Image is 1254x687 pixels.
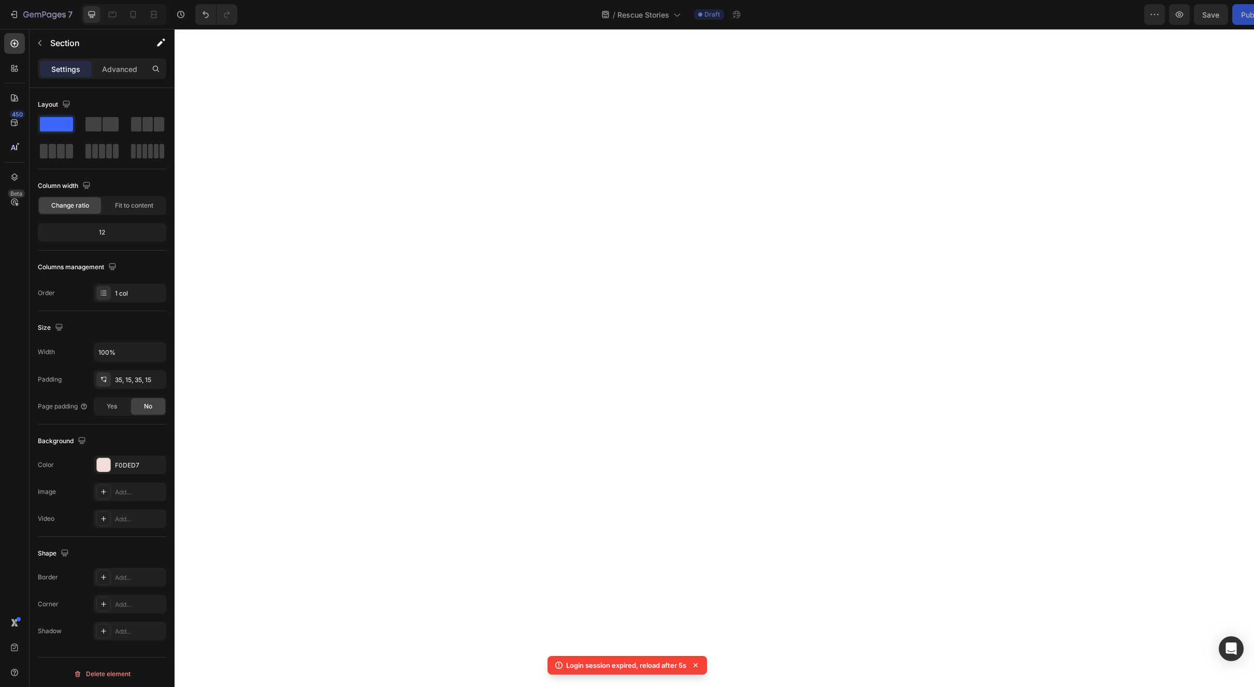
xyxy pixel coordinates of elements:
[51,201,89,210] span: Change ratio
[94,343,166,361] input: Auto
[38,666,166,682] button: Delete element
[115,600,164,609] div: Add...
[1185,4,1229,25] button: Publish
[102,64,137,75] p: Advanced
[38,288,55,298] div: Order
[144,402,152,411] span: No
[10,110,25,119] div: 450
[40,225,164,240] div: 12
[38,98,73,112] div: Layout
[115,289,164,298] div: 1 col
[74,668,131,680] div: Delete element
[8,189,25,198] div: Beta
[38,626,62,636] div: Shadow
[38,347,55,357] div: Width
[115,488,164,497] div: Add...
[38,573,58,582] div: Border
[195,4,237,25] div: Undo/Redo
[38,460,54,470] div: Color
[704,10,720,19] span: Draft
[38,375,62,384] div: Padding
[1147,4,1181,25] button: Save
[1194,9,1220,20] div: Publish
[115,201,153,210] span: Fit to content
[38,179,93,193] div: Column width
[51,64,80,75] p: Settings
[38,260,119,274] div: Columns management
[115,627,164,636] div: Add...
[175,29,1254,687] iframe: Design area
[50,37,135,49] p: Section
[38,487,56,496] div: Image
[4,4,77,25] button: 7
[38,434,88,448] div: Background
[107,402,117,411] span: Yes
[115,515,164,524] div: Add...
[115,461,164,470] div: F0DED7
[38,514,54,523] div: Video
[38,600,59,609] div: Corner
[1219,636,1244,661] div: Open Intercom Messenger
[38,321,65,335] div: Size
[613,9,615,20] span: /
[38,547,71,561] div: Shape
[115,375,164,385] div: 35, 15, 35, 15
[38,402,88,411] div: Page padding
[617,9,669,20] span: Rescue Stories
[1156,10,1173,19] span: Save
[566,660,686,670] p: Login session expired, reload after 5s
[68,8,73,21] p: 7
[115,573,164,582] div: Add...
